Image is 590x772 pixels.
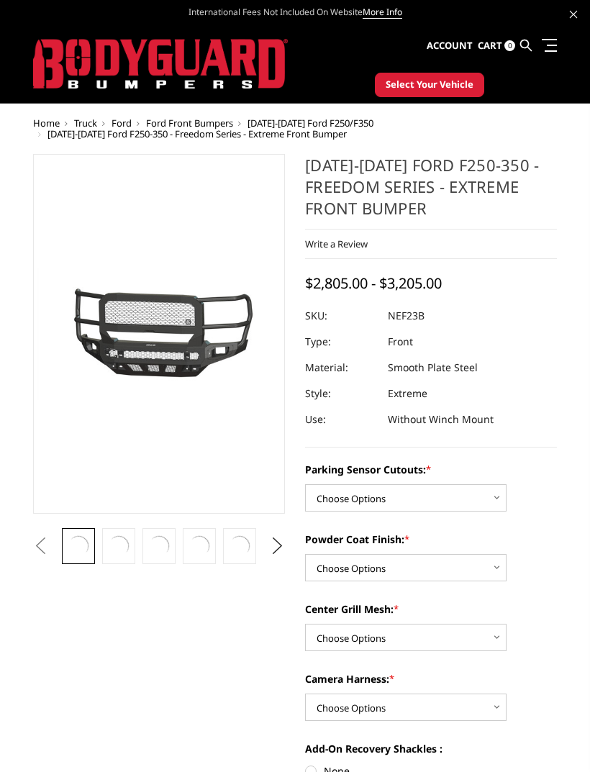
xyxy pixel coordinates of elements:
img: 2023-2025 Ford F250-350 - Freedom Series - Extreme Front Bumper [37,268,281,401]
dd: Without Winch Mount [388,407,494,432]
label: Powder Coat Finish: [305,532,557,547]
dt: Material: [305,355,377,381]
label: Camera Harness: [305,671,557,686]
a: More Info [363,6,402,19]
a: Write a Review [305,237,368,250]
a: Cart 0 [478,27,515,65]
span: Cart [478,39,502,52]
label: Add-On Recovery Shackles : [305,741,557,756]
dt: Style: [305,381,377,407]
a: Home [33,117,60,130]
span: Account [427,39,473,52]
img: 2023-2025 Ford F250-350 - Freedom Series - Extreme Front Bumper [106,532,131,560]
h1: [DATE]-[DATE] Ford F250-350 - Freedom Series - Extreme Front Bumper [305,154,557,230]
button: Previous [29,535,51,557]
img: BODYGUARD BUMPERS [33,39,288,89]
a: Ford Front Bumpers [146,117,233,130]
a: Truck [74,117,97,130]
span: Select Your Vehicle [386,78,473,92]
dt: Type: [305,329,377,355]
img: 2023-2025 Ford F250-350 - Freedom Series - Extreme Front Bumper [66,532,91,560]
dd: NEF23B [388,303,425,329]
span: $2,805.00 - $3,205.00 [305,273,442,293]
dd: Front [388,329,413,355]
button: Next [267,535,289,557]
img: 2023-2025 Ford F250-350 - Freedom Series - Extreme Front Bumper [187,532,212,560]
a: Ford [112,117,132,130]
label: Center Grill Mesh: [305,601,557,617]
label: Parking Sensor Cutouts: [305,462,557,477]
a: Account [427,27,473,65]
dd: Smooth Plate Steel [388,355,478,381]
dt: SKU: [305,303,377,329]
img: 2023-2025 Ford F250-350 - Freedom Series - Extreme Front Bumper [227,532,252,560]
dt: Use: [305,407,377,432]
dd: Extreme [388,381,427,407]
span: 0 [504,40,515,51]
img: 2023-2025 Ford F250-350 - Freedom Series - Extreme Front Bumper [147,532,171,560]
a: [DATE]-[DATE] Ford F250/F350 [248,117,373,130]
button: Select Your Vehicle [375,73,484,97]
span: [DATE]-[DATE] Ford F250-350 - Freedom Series - Extreme Front Bumper [47,127,347,140]
a: 2023-2025 Ford F250-350 - Freedom Series - Extreme Front Bumper [33,154,285,514]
